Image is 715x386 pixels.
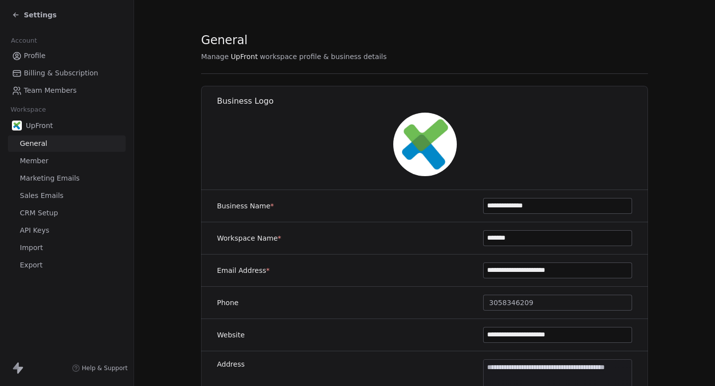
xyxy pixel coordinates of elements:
span: API Keys [20,225,49,236]
a: CRM Setup [8,205,126,221]
span: UpFront [26,121,53,130]
span: Member [20,156,49,166]
span: 3058346209 [489,298,533,308]
button: 3058346209 [483,295,632,311]
label: Phone [217,298,238,308]
span: Account [6,33,41,48]
span: Team Members [24,85,76,96]
a: Import [8,240,126,256]
img: upfront.health-02.jpg [393,113,457,176]
img: upfront.health-02.jpg [12,121,22,130]
label: Email Address [217,265,270,275]
span: Settings [24,10,57,20]
span: Marketing Emails [20,173,79,184]
span: General [201,33,248,48]
span: Import [20,243,43,253]
span: workspace profile & business details [260,52,387,62]
label: Workspace Name [217,233,281,243]
a: General [8,135,126,152]
span: UpFront [231,52,258,62]
span: Workspace [6,102,50,117]
label: Website [217,330,245,340]
a: Help & Support [72,364,128,372]
span: General [20,138,47,149]
span: CRM Setup [20,208,58,218]
a: API Keys [8,222,126,239]
a: Marketing Emails [8,170,126,187]
a: Member [8,153,126,169]
a: Export [8,257,126,273]
h1: Business Logo [217,96,648,107]
a: Team Members [8,82,126,99]
span: Profile [24,51,46,61]
span: Sales Emails [20,191,64,201]
a: Sales Emails [8,188,126,204]
a: Billing & Subscription [8,65,126,81]
label: Business Name [217,201,274,211]
a: Profile [8,48,126,64]
label: Address [217,359,245,369]
span: Help & Support [82,364,128,372]
a: Settings [12,10,57,20]
span: Export [20,260,43,270]
span: Billing & Subscription [24,68,98,78]
span: Manage [201,52,229,62]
